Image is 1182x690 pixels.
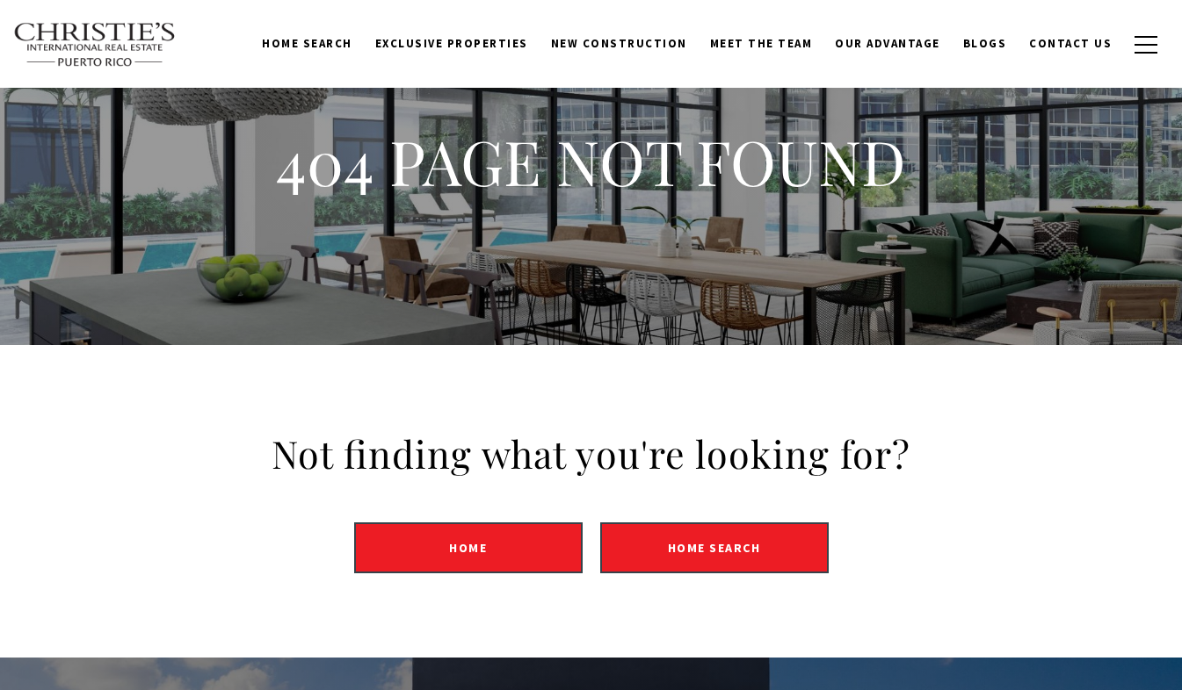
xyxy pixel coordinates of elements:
a: Home Search [600,522,829,573]
a: Exclusive Properties [364,27,540,61]
a: Blogs [952,27,1019,61]
a: Our Advantage [823,27,952,61]
span: Our Advantage [835,36,940,51]
span: Blogs [963,36,1007,51]
a: Meet the Team [699,27,824,61]
a: New Construction [540,27,699,61]
span: New Construction [551,36,687,51]
img: Christie's International Real Estate text transparent background [13,22,177,68]
h2: Not finding what you're looking for? [44,429,1138,478]
span: Exclusive Properties [375,36,528,51]
a: Home [354,522,583,573]
span: Contact Us [1029,36,1112,51]
h1: 404 PAGE NOT FOUND [276,123,906,200]
a: Home Search [250,27,364,61]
